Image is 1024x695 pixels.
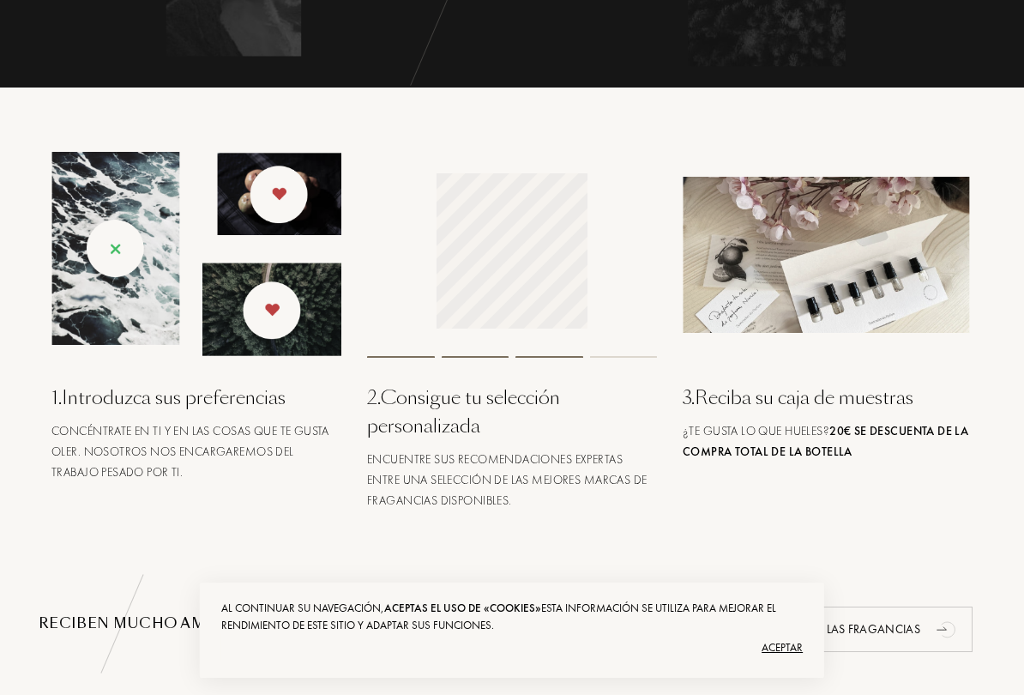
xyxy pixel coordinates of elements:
[732,607,985,652] a: Ver todas las fraganciasanimation
[745,607,973,652] div: Ver todas las fragancias
[683,423,968,459] span: ¿Te gusta lo que hueles?
[51,384,341,412] div: 1 . Introduzca sus preferencias
[683,177,973,333] img: box_landing_top.png
[51,152,341,356] img: landing_swipe.png
[39,613,985,634] div: RECIBEN MUCHO AMOR
[367,384,657,440] div: 2 . Consigue tu selección personalizada
[931,612,965,646] div: animation
[221,634,803,662] div: Aceptar
[51,420,341,482] div: Concéntrate en ti y en las cosas que te gusta oler. Nosotros nos encargaremos del trabajo pesado ...
[367,449,657,511] div: Encuentre sus recomendaciones expertas entre una selección de las mejores marcas de fragancias di...
[221,600,803,634] div: Al continuar su navegación, Esta información se utiliza para mejorar el rendimiento de este sitio...
[683,384,973,412] div: 3 . Reciba su caja de muestras
[384,601,541,615] span: aceptas el uso de «cookies»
